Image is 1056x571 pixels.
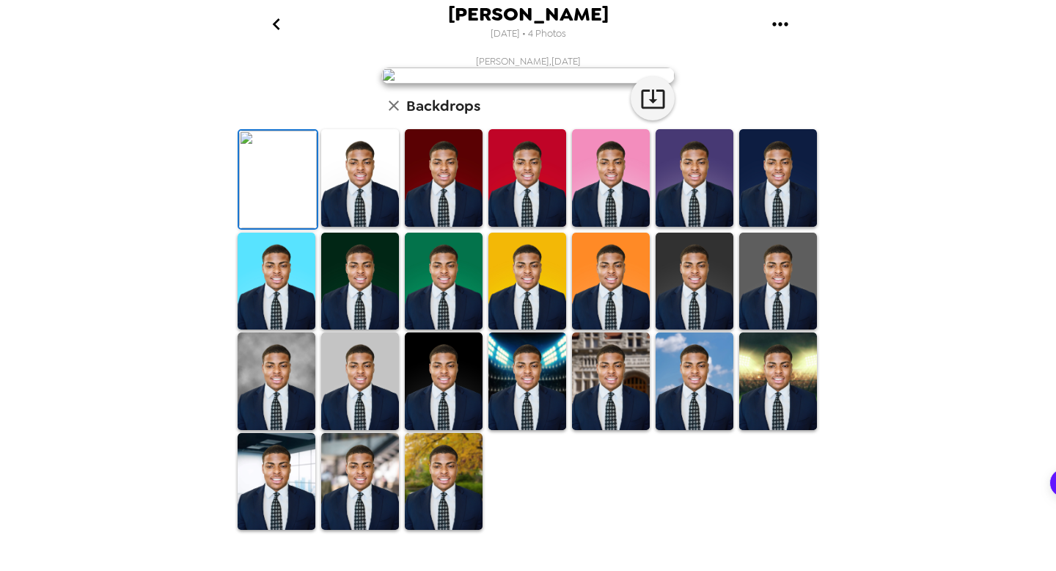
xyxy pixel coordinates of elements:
[239,131,317,228] img: Original
[381,68,675,84] img: user
[491,24,566,44] span: [DATE] • 4 Photos
[476,55,581,68] span: [PERSON_NAME] , [DATE]
[406,94,480,117] h6: Backdrops
[448,4,609,24] span: [PERSON_NAME]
